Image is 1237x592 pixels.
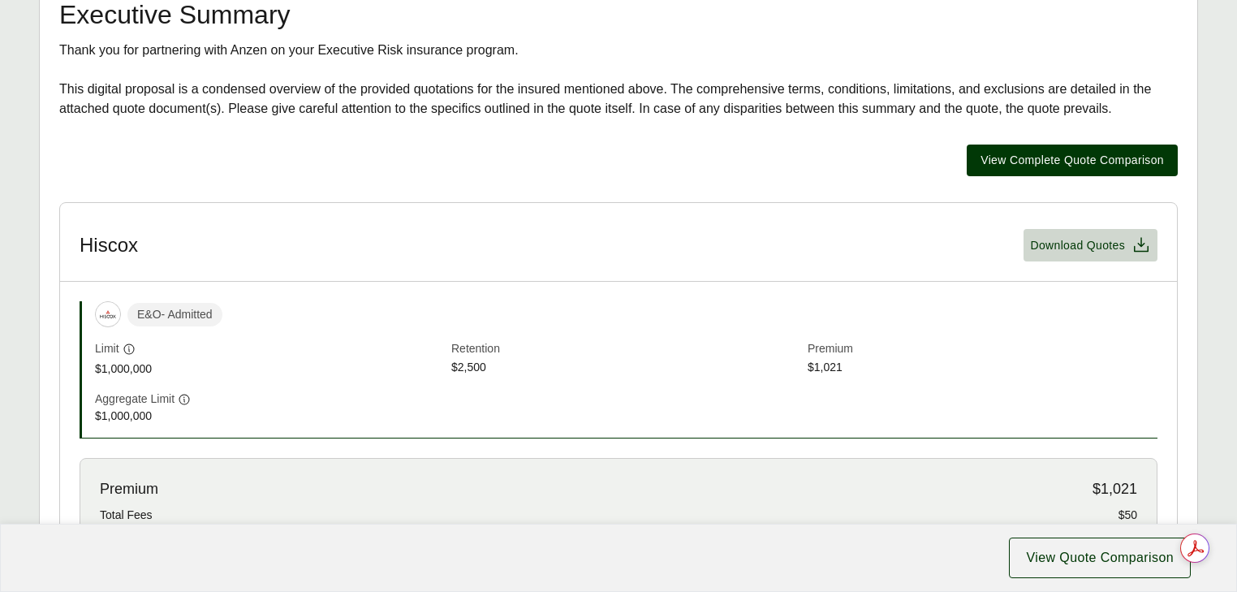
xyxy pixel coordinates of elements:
[95,391,175,408] span: Aggregate Limit
[1118,507,1137,524] span: $50
[100,507,153,524] span: Total Fees
[1024,229,1157,261] button: Download Quotes
[80,233,138,257] h3: Hiscox
[1009,538,1191,578] button: View Quote Comparison
[59,41,1178,119] div: Thank you for partnering with Anzen on your Executive Risk insurance program. This digital propos...
[127,303,222,326] span: E&O - Admitted
[981,152,1164,169] span: View Complete Quote Comparison
[95,408,445,425] span: $1,000,000
[451,359,801,378] span: $2,500
[100,478,158,500] span: Premium
[967,145,1178,176] button: View Complete Quote Comparison
[451,340,801,359] span: Retention
[95,361,445,378] span: $1,000,000
[1093,478,1137,500] span: $1,021
[808,340,1157,359] span: Premium
[808,359,1157,378] span: $1,021
[96,302,120,326] img: Hiscox
[1030,237,1125,254] span: Download Quotes
[95,340,119,357] span: Limit
[1026,548,1174,568] span: View Quote Comparison
[59,2,1178,28] h2: Executive Summary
